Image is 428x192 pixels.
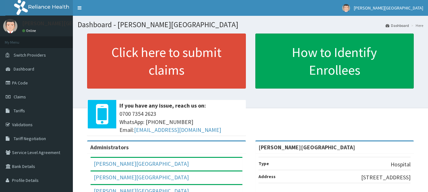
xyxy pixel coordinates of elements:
a: Online [22,28,37,33]
b: Administrators [90,144,129,151]
span: 0700 7354 2623 WhatsApp: [PHONE_NUMBER] Email: [119,110,243,134]
b: Type [259,161,269,166]
b: If you have any issue, reach us on: [119,102,206,109]
a: Dashboard [386,23,409,28]
a: How to Identify Enrollees [255,34,414,89]
a: Click here to submit claims [87,34,246,89]
img: User Image [3,19,17,33]
span: Tariffs [14,108,25,114]
span: Tariff Negotiation [14,136,46,141]
span: Switch Providers [14,52,46,58]
img: User Image [342,4,350,12]
span: [PERSON_NAME][GEOGRAPHIC_DATA] [354,5,423,11]
a: [PERSON_NAME][GEOGRAPHIC_DATA] [94,174,189,181]
span: Claims [14,94,26,100]
p: Hospital [391,160,411,169]
p: [PERSON_NAME][GEOGRAPHIC_DATA] [22,21,116,26]
h1: Dashboard - [PERSON_NAME][GEOGRAPHIC_DATA] [78,21,423,29]
a: [PERSON_NAME][GEOGRAPHIC_DATA] [94,160,189,167]
span: Dashboard [14,66,34,72]
li: Here [410,23,423,28]
a: [EMAIL_ADDRESS][DOMAIN_NAME] [134,126,221,133]
p: [STREET_ADDRESS] [361,173,411,182]
strong: [PERSON_NAME][GEOGRAPHIC_DATA] [259,144,355,151]
b: Address [259,174,276,179]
